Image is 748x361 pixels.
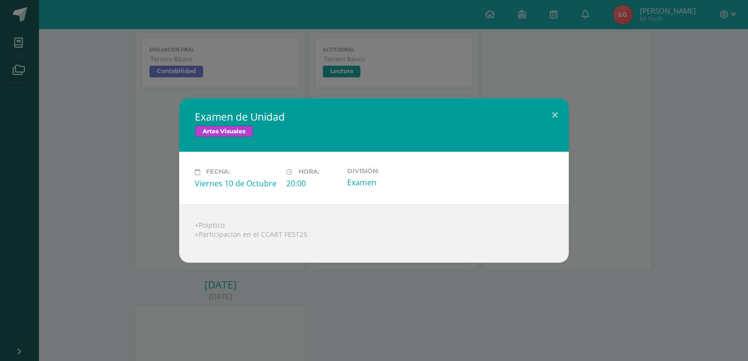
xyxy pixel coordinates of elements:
h2: Examen de Unidad [195,110,553,124]
div: +Poíptico +Participación en el CCART FEST25 [179,204,569,263]
span: Fecha: [206,168,230,176]
button: Close (Esc) [541,98,569,131]
div: Examen [347,177,431,188]
label: División: [347,167,431,175]
span: Artes Visuales [195,126,253,137]
span: Hora: [299,168,319,176]
div: 20:00 [286,178,339,189]
div: Viernes 10 de Octubre [195,178,279,189]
